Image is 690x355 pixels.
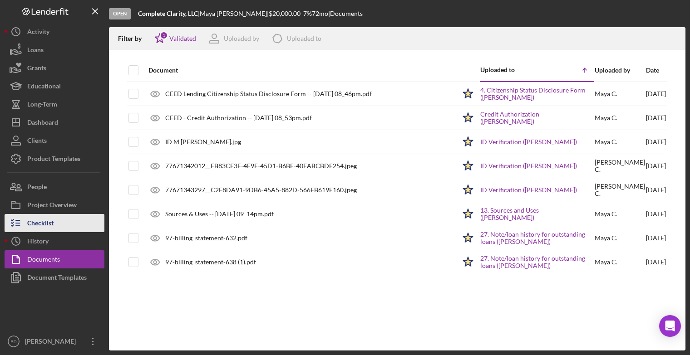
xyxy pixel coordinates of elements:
button: Product Templates [5,150,104,168]
div: [PERSON_NAME] [23,332,82,353]
button: Clients [5,131,104,150]
div: Uploaded to [480,66,537,73]
div: 97-billing_statement-638 (1).pdf [165,258,256,266]
div: ID M [PERSON_NAME].jpg [165,138,241,146]
a: 27. Note/loan history for outstanding loans ([PERSON_NAME]) [480,255,594,269]
div: [DATE] [646,227,666,249]
div: Maya [PERSON_NAME] | [200,10,269,17]
div: Open [109,8,131,19]
div: Validated [169,35,196,42]
a: ID Verification ([PERSON_NAME]) [480,186,577,194]
div: Loans [27,41,44,61]
button: Dashboard [5,113,104,131]
div: Date [646,67,666,74]
button: Loans [5,41,104,59]
div: Activity [27,23,49,43]
div: Maya C . [595,114,617,122]
div: 7 % [303,10,312,17]
button: Project Overview [5,196,104,214]
button: People [5,178,104,196]
a: 13. Sources and Uses ([PERSON_NAME]) [480,207,594,221]
div: Open Intercom Messenger [659,315,681,337]
div: [DATE] [646,251,666,273]
div: Documents [27,250,60,271]
div: Product Templates [27,150,80,170]
div: 1 [160,31,168,39]
text: BD [10,339,16,344]
div: Document [148,67,456,74]
button: BD[PERSON_NAME] [5,332,104,350]
div: People [27,178,47,198]
div: Educational [27,77,61,97]
div: 97-billing_statement-632.pdf [165,234,247,242]
div: 72 mo [312,10,328,17]
div: Uploaded by [224,35,259,42]
button: Long-Term [5,95,104,113]
div: [DATE] [646,203,666,225]
div: [DATE] [646,179,666,201]
a: 4. Citizenship Status Disclosure Form ([PERSON_NAME]) [480,87,594,101]
a: Credit Authorization ([PERSON_NAME]) [480,111,594,125]
div: Dashboard [27,113,58,134]
button: Document Templates [5,268,104,287]
button: Documents [5,250,104,268]
button: History [5,232,104,250]
div: Maya C . [595,138,617,146]
div: Long-Term [27,95,57,116]
b: Complete Clarity, LLC [138,10,198,17]
div: [PERSON_NAME] C . [595,159,645,173]
button: Checklist [5,214,104,232]
div: [DATE] [646,155,666,177]
div: CEED Lending Citizenship Status Disclosure Form -- [DATE] 08_46pm.pdf [165,90,372,97]
div: 77671343297__C2F8DA91-9DB6-45A5-882D-566FB619F160.jpeg [165,186,357,194]
div: Sources & Uses -- [DATE] 09_14pm.pdf [165,210,274,218]
div: Maya C . [595,258,617,266]
div: [PERSON_NAME] C . [595,183,645,197]
a: ID Verification ([PERSON_NAME]) [480,162,577,170]
div: Project Overview [27,196,77,216]
div: Maya C . [595,90,617,97]
div: Grants [27,59,46,79]
div: [DATE] [646,107,666,129]
a: ID Verification ([PERSON_NAME]) [480,138,577,146]
div: Clients [27,131,47,152]
div: History [27,232,49,253]
div: 77671342012__FB83CF3F-4F9F-45D1-B6BE-40EABCBDF254.jpeg [165,162,357,170]
div: Checklist [27,214,54,234]
div: Uploaded to [287,35,321,42]
div: Uploaded by [595,67,645,74]
div: | Documents [328,10,363,17]
a: 27. Note/loan history for outstanding loans ([PERSON_NAME]) [480,231,594,245]
div: Filter by [118,35,148,42]
button: Grants [5,59,104,77]
div: Maya C . [595,210,617,218]
button: Educational [5,77,104,95]
div: Maya C . [595,234,617,242]
div: CEED - Credit Authorization -- [DATE] 08_53pm.pdf [165,114,312,122]
div: | [138,10,200,17]
div: Document Templates [27,268,87,289]
div: [DATE] [646,83,666,106]
button: Activity [5,23,104,41]
div: $20,000.00 [269,10,303,17]
div: [DATE] [646,131,666,153]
